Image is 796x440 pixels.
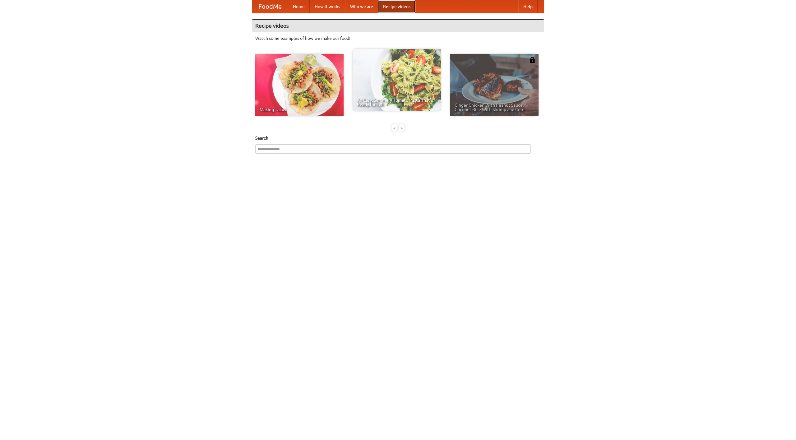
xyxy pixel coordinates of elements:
p: Watch some examples of how we make our food! [255,35,541,41]
h5: Search [255,135,541,141]
h4: Recipe videos [252,20,544,32]
a: Recipe videos [378,0,415,13]
a: Help [518,0,538,13]
a: Making Tacos [255,54,344,116]
img: 483408.png [529,57,535,63]
span: Making Tacos [260,107,339,112]
a: FoodMe [252,0,288,13]
span: An Easy, Summery Tomato Pasta That's Ready for Fall [357,98,437,107]
a: Home [288,0,310,13]
a: An Easy, Summery Tomato Pasta That's Ready for Fall [353,49,441,111]
a: How it works [310,0,345,13]
div: » [399,124,405,132]
a: Who we are [345,0,378,13]
div: « [391,124,397,132]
